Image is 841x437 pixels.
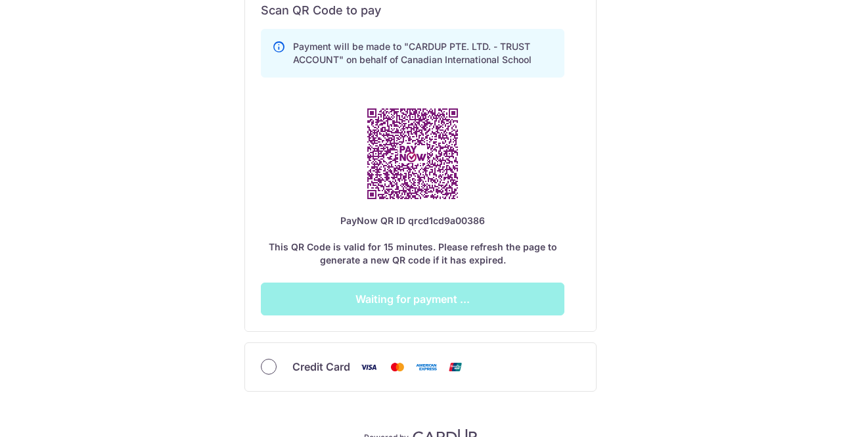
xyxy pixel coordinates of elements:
img: PayNow QR Code [352,93,473,214]
img: Union Pay [442,359,468,375]
span: Credit Card [292,359,350,375]
img: Mastercard [384,359,411,375]
img: Visa [355,359,382,375]
div: This QR Code is valid for 15 minutes. Please refresh the page to generate a new QR code if it has... [261,214,564,267]
span: PayNow QR ID [340,215,405,226]
span: qrcd1cd9a00386 [408,215,485,226]
div: Credit Card Visa Mastercard American Express Union Pay [261,359,580,375]
p: Payment will be made to "CARDUP PTE. LTD. - TRUST ACCOUNT" on behalf of Canadian International Sc... [293,40,553,66]
h6: Scan QR Code to pay [261,3,580,18]
img: American Express [413,359,440,375]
